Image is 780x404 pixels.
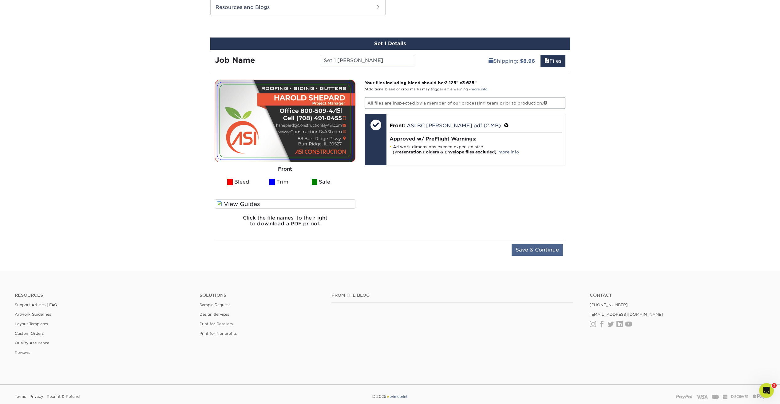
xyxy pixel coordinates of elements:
[386,394,408,399] img: Primoprint
[365,87,487,91] small: *Additional bleed or crop marks may trigger a file warning –
[47,392,80,401] a: Reprint & Refund
[15,322,48,326] a: Layout Templates
[498,150,519,154] a: more info
[540,55,565,67] a: Files
[15,331,44,336] a: Custom Orders
[215,56,255,65] strong: Job Name
[365,80,477,85] strong: Your files including bleed should be: " x "
[15,303,57,307] a: Support Articles | FAQ
[312,176,354,188] li: Safe
[390,144,562,155] li: Artwork dimensions exceed expected size. -
[200,331,237,336] a: Print for Nonprofits
[269,176,312,188] li: Trim
[15,341,49,345] a: Quality Assurance
[215,162,356,176] div: Front
[471,87,487,91] a: more info
[331,293,573,298] h4: From the Blog
[407,123,501,129] a: ASI BC [PERSON_NAME].pdf (2 MB)
[544,58,549,64] span: files
[445,80,456,85] span: 2.125
[210,38,570,50] div: Set 1 Details
[200,303,230,307] a: Sample Request
[390,136,562,142] h4: Approved w/ PreFlight Warnings:
[15,293,190,298] h4: Resources
[200,293,322,298] h4: Solutions
[200,312,229,317] a: Design Services
[227,176,270,188] li: Bleed
[590,303,628,307] a: [PHONE_NUMBER]
[320,55,415,66] input: Enter a job name
[590,312,663,317] a: [EMAIL_ADDRESS][DOMAIN_NAME]
[759,383,774,398] iframe: Intercom live chat
[215,199,356,209] label: View Guides
[393,150,497,154] strong: (Presentation Folders & Envelope files excluded)
[517,58,535,64] b: : $8.96
[462,80,474,85] span: 3.625
[215,215,356,232] h6: Click the file names to the right to download a PDF proof.
[200,322,233,326] a: Print for Resellers
[489,58,493,64] span: shipping
[512,244,563,256] input: Save & Continue
[390,123,405,129] span: Front:
[15,312,51,317] a: Artwork Guidelines
[263,392,517,401] div: © 2025
[365,97,565,109] p: All files are inspected by a member of our processing team prior to production.
[590,293,765,298] a: Contact
[15,350,30,355] a: Reviews
[485,55,539,67] a: Shipping: $8.96
[772,383,777,388] span: 1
